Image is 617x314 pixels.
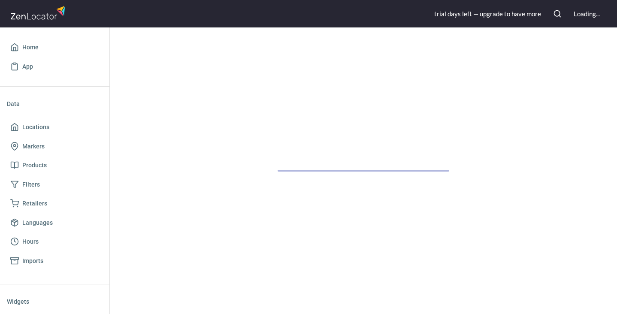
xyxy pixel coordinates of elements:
span: Markers [22,141,45,152]
a: Retailers [7,194,103,213]
li: Widgets [7,291,103,312]
div: Loading... [574,9,600,18]
span: Locations [22,122,49,133]
a: Products [7,156,103,175]
a: Home [7,38,103,57]
span: Hours [22,236,39,247]
span: App [22,61,33,72]
span: Products [22,160,47,171]
a: Languages [7,213,103,232]
a: Locations [7,118,103,137]
li: Data [7,94,103,114]
a: Markers [7,137,103,156]
img: zenlocator [10,3,68,22]
span: Imports [22,256,43,266]
span: Retailers [22,198,47,209]
span: Languages [22,217,53,228]
a: Imports [7,251,103,271]
a: Hours [7,232,103,251]
a: Filters [7,175,103,194]
span: Home [22,42,39,53]
a: App [7,57,103,76]
div: trial day s left — upgrade to have more [434,9,541,18]
span: Filters [22,179,40,190]
button: Search [548,4,567,23]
